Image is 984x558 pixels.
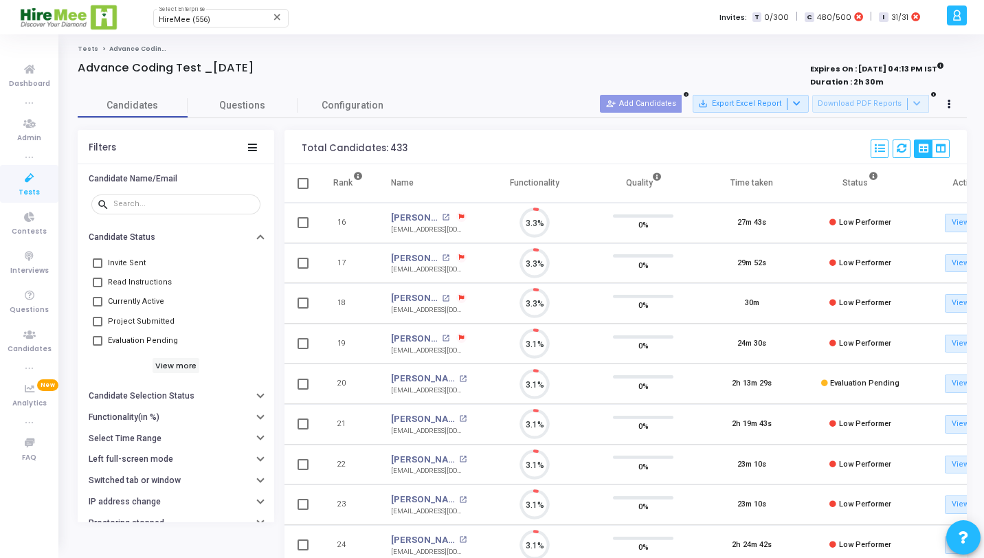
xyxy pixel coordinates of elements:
span: 0% [638,419,649,433]
mat-icon: person_add_alt [606,99,616,109]
a: [PERSON_NAME] . [391,332,438,346]
span: 480/500 [817,12,851,23]
span: Low Performer [839,258,891,267]
span: 0% [638,258,649,271]
h6: Candidate Status [89,232,155,243]
button: Export Excel Report [693,95,809,113]
div: [EMAIL_ADDRESS][DOMAIN_NAME] [391,265,467,275]
button: Candidate Selection Status [78,386,274,407]
button: Proctoring stopped [78,513,274,534]
div: [EMAIL_ADDRESS][DOMAIN_NAME] [391,305,467,315]
div: Name [391,175,414,190]
div: 23m 10s [737,499,766,511]
button: Switched tab or window [78,470,274,491]
span: Evaluation Pending [830,379,899,388]
th: Rank [319,164,377,203]
span: Contests [12,226,47,238]
span: | [796,10,798,24]
div: Filters [89,142,116,153]
a: [PERSON_NAME] P S . [391,533,456,547]
span: 0% [638,540,649,554]
a: [PERSON_NAME] S A . [391,412,456,426]
span: 0% [638,379,649,392]
span: Dashboard [9,78,50,90]
span: Invite Sent [108,255,146,271]
span: Advance Coding Test _[DATE] [109,45,213,53]
span: Read Instructions [108,274,172,291]
button: Add Candidates [600,95,682,113]
div: 30m [745,298,759,309]
div: 2h 19m 43s [732,418,772,430]
mat-icon: open_in_new [459,496,467,504]
div: 2h 13m 29s [732,378,772,390]
span: Questions [10,304,49,316]
th: Quality [589,164,697,203]
span: | [870,10,872,24]
span: Candidates [78,98,188,113]
strong: Expires On : [DATE] 04:13 PM IST [810,60,944,75]
span: Configuration [322,98,383,113]
h6: Proctoring stopped [89,518,164,528]
button: Left full-screen mode [78,449,274,470]
span: Low Performer [839,218,891,227]
span: 0% [638,298,649,312]
h4: Advance Coding Test _[DATE] [78,61,254,75]
span: Analytics [12,398,47,410]
span: I [879,12,888,23]
td: 17 [319,243,377,284]
td: 18 [319,283,377,324]
div: [EMAIL_ADDRESS][DOMAIN_NAME] [391,506,467,517]
span: Low Performer [839,460,891,469]
button: Select Time Range [78,427,274,449]
div: 24m 30s [737,338,766,350]
h6: Switched tab or window [89,476,181,486]
h6: Candidate Selection Status [89,391,194,401]
div: [EMAIL_ADDRESS][DOMAIN_NAME] [391,426,467,436]
span: Questions [188,98,298,113]
div: [EMAIL_ADDRESS][DOMAIN_NAME] [391,346,467,356]
span: 0% [638,218,649,232]
h6: View more [153,358,200,373]
a: [PERSON_NAME] . [391,453,456,467]
strong: Duration : 2h 30m [810,76,884,87]
td: 19 [319,324,377,364]
label: Invites: [719,12,747,23]
mat-icon: open_in_new [442,295,449,302]
th: Functionality [480,164,589,203]
span: Low Performer [839,339,891,348]
a: [PERSON_NAME] . [391,211,438,225]
a: Tests [78,45,98,53]
span: New [37,379,58,391]
th: Status [806,164,915,203]
div: [EMAIL_ADDRESS][DOMAIN_NAME] [391,386,467,396]
span: Admin [17,133,41,144]
span: Project Submitted [108,313,175,330]
span: Interviews [10,265,49,277]
nav: breadcrumb [78,45,967,54]
mat-icon: open_in_new [442,335,449,342]
h6: Candidate Name/Email [89,174,177,184]
div: Total Candidates: 433 [302,143,407,154]
span: C [805,12,814,23]
div: 27m 43s [737,217,766,229]
span: Low Performer [839,500,891,509]
span: Low Performer [839,298,891,307]
div: 2h 24m 42s [732,539,772,551]
mat-icon: open_in_new [459,375,467,383]
a: [PERSON_NAME] [PERSON_NAME] . [391,493,456,506]
mat-icon: Clear [272,12,283,23]
a: [PERSON_NAME] [PERSON_NAME] . [391,372,456,386]
span: 0% [638,459,649,473]
span: 0% [638,339,649,353]
mat-icon: open_in_new [459,536,467,544]
span: 0% [638,500,649,513]
input: Search... [113,200,255,208]
button: Functionality(in %) [78,407,274,428]
span: 31/31 [891,12,908,23]
td: 20 [319,364,377,404]
span: Tests [19,187,40,199]
h6: Left full-screen mode [89,454,173,465]
img: logo [19,3,119,31]
h6: Select Time Range [89,434,161,444]
a: [PERSON_NAME] . [391,252,438,265]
